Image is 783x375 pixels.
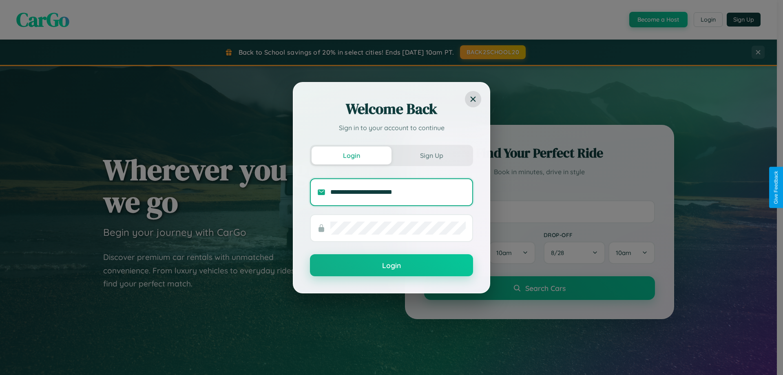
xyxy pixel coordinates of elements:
[312,146,391,164] button: Login
[310,254,473,276] button: Login
[391,146,471,164] button: Sign Up
[773,171,779,204] div: Give Feedback
[310,99,473,119] h2: Welcome Back
[310,123,473,133] p: Sign in to your account to continue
